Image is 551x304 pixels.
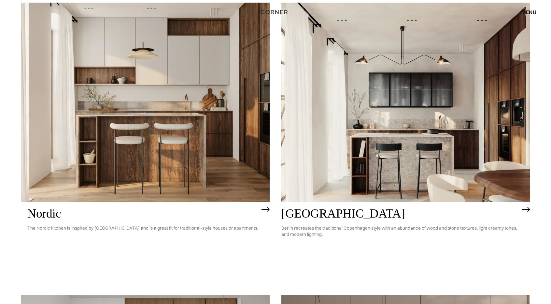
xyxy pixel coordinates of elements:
a: NordicThe Nordic kitchen is inspired by [GEOGRAPHIC_DATA] and is a great fit for traditional-styl... [21,3,270,277]
h2: Nordic [27,207,258,220]
a: [GEOGRAPHIC_DATA]Berlin recreates the traditional Copenhagen style with an abundance of wood and ... [281,3,530,283]
div: menu [515,7,536,18]
div: menu [521,9,536,15]
h2: [GEOGRAPHIC_DATA] [281,207,519,220]
p: Berlin recreates the traditional Copenhagen style with an abundance of wood and stone textures, l... [281,220,519,242]
p: The Nordic kitchen is inspired by [GEOGRAPHIC_DATA] and is a great fit for traditional-style hous... [27,220,258,236]
a: home [253,8,298,16]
